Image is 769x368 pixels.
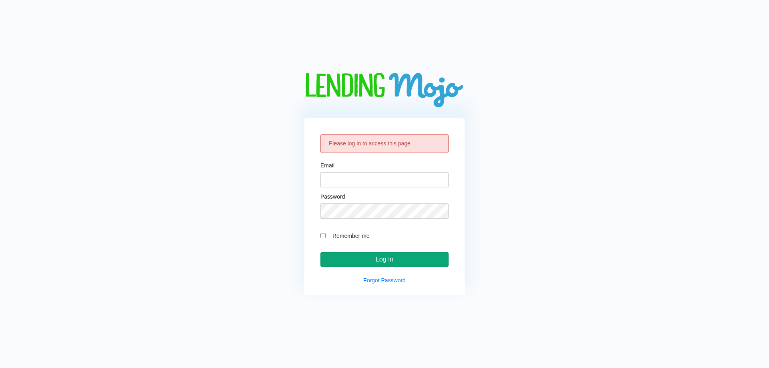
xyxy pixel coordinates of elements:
[304,73,465,109] img: logo-big.png
[320,252,449,267] input: Log In
[328,231,449,240] label: Remember me
[320,163,334,168] label: Email
[320,194,345,199] label: Password
[363,277,406,284] a: Forgot Password
[320,134,449,153] div: Please log in to access this page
